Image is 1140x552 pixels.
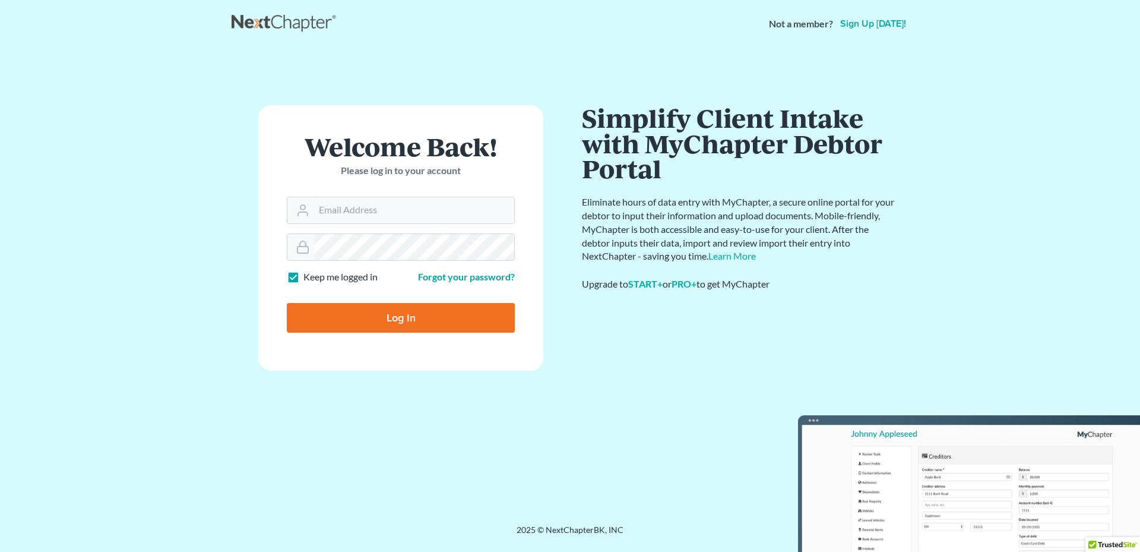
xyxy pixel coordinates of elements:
input: Email Address [314,197,514,223]
h1: Simplify Client Intake with MyChapter Debtor Portal [582,105,897,181]
a: Sign up [DATE]! [838,19,908,29]
input: Log In [287,303,515,333]
div: Upgrade to or to get MyChapter [582,277,897,291]
a: START+ [628,278,663,289]
p: Please log in to your account [287,164,515,178]
strong: Not a member? [769,17,833,31]
div: 2025 © NextChapterBK, INC [232,524,908,545]
p: Eliminate hours of data entry with MyChapter, a secure online portal for your debtor to input the... [582,195,897,263]
a: PRO+ [672,278,696,289]
a: Learn More [708,250,756,261]
label: Keep me logged in [303,270,378,284]
a: Forgot your password? [418,271,515,282]
h1: Welcome Back! [287,134,515,159]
